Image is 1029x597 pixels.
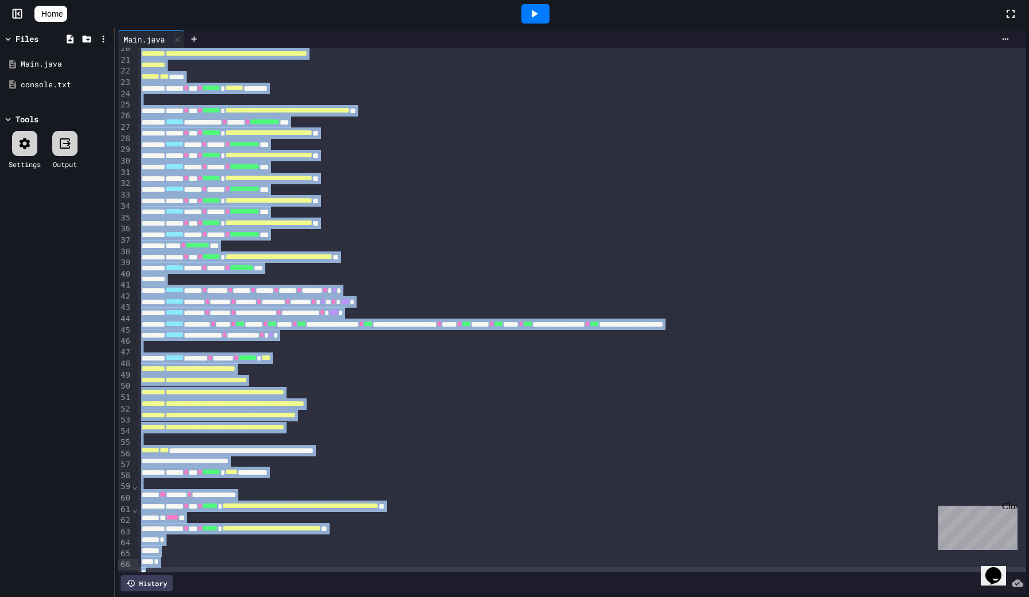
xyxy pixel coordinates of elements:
div: 47 [118,347,132,358]
div: 27 [118,122,132,133]
div: 48 [118,358,132,370]
div: 52 [118,404,132,415]
div: 26 [118,110,132,122]
div: 25 [118,99,132,111]
iframe: chat widget [981,551,1018,586]
div: Chat with us now!Close [5,5,79,73]
div: 24 [118,88,132,99]
div: 23 [118,77,132,88]
div: Settings [9,159,41,169]
div: 66 [118,559,132,570]
div: 64 [118,537,132,548]
div: 65 [118,548,132,559]
div: 39 [118,257,132,269]
div: 22 [118,65,132,77]
div: 33 [118,189,132,201]
div: 46 [118,336,132,347]
div: 50 [118,381,132,392]
div: 56 [118,448,132,459]
span: Fold line [132,505,138,514]
div: 40 [118,269,132,280]
div: 42 [118,291,132,303]
a: Home [34,6,67,22]
div: 63 [118,526,132,537]
div: Tools [16,113,38,125]
div: 61 [118,504,132,515]
div: 29 [118,144,132,156]
div: 45 [118,325,132,336]
div: 32 [118,178,132,189]
div: console.txt [21,79,110,91]
div: 38 [118,246,132,258]
iframe: chat widget [934,501,1018,550]
div: 60 [118,493,132,504]
div: 54 [118,426,132,437]
div: 41 [118,280,132,291]
span: Fold line [132,482,138,491]
div: 20 [118,43,132,55]
div: Output [53,159,77,169]
div: 59 [118,481,132,493]
div: History [121,575,173,591]
div: 43 [118,302,132,313]
div: 28 [118,133,132,145]
span: Home [41,8,63,20]
div: 58 [118,470,132,481]
div: 34 [118,201,132,212]
div: 49 [118,370,132,381]
div: Main.java [21,59,110,70]
div: 31 [118,167,132,179]
div: 51 [118,392,132,404]
div: 55 [118,437,132,448]
div: Main.java [118,33,171,45]
div: 35 [118,212,132,224]
div: 21 [118,55,132,66]
div: 53 [118,414,132,426]
div: 37 [118,235,132,246]
div: 62 [118,515,132,526]
div: 36 [118,223,132,235]
div: 44 [118,313,132,325]
div: 57 [118,459,132,471]
div: Main.java [118,30,185,48]
div: Files [16,33,38,45]
div: 30 [118,156,132,167]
